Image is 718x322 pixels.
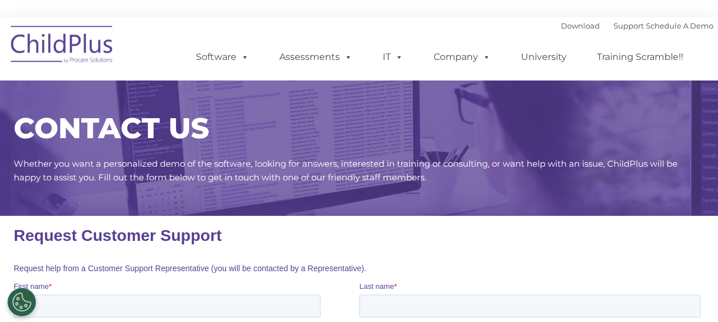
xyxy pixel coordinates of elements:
[561,21,713,30] font: |
[531,199,718,322] iframe: Chat Widget
[14,158,677,183] span: Whether you want a personalized demo of the software, looking for answers, interested in training...
[371,46,415,69] a: IT
[268,46,364,69] a: Assessments
[7,288,36,316] button: Cookies Settings
[510,46,578,69] a: University
[14,111,209,146] span: CONTACT US
[646,21,713,30] a: Schedule A Demo
[5,18,119,75] img: ChildPlus by Procare Solutions
[346,113,394,122] span: Phone number
[422,46,502,69] a: Company
[346,66,380,75] span: Last name
[561,21,600,30] a: Download
[184,46,260,69] a: Software
[585,46,695,69] a: Training Scramble!!
[613,21,644,30] a: Support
